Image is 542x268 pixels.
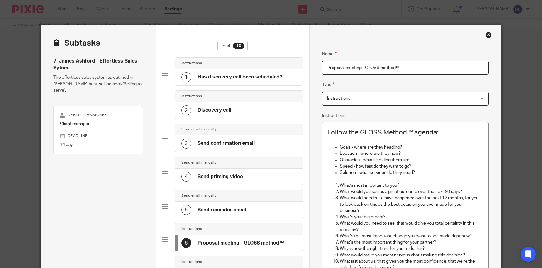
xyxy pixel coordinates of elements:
h4: Send priming video [198,174,243,180]
p: What’s most important to you? [340,182,483,189]
p: What’s your big dream? [340,214,483,220]
h4: Send email manually [181,127,216,132]
h4: Send email manually [181,160,216,165]
label: Name [322,50,337,58]
h4: Send confirmation email [198,140,255,147]
p: Why is now the right time for you to do this? [340,245,483,252]
p: The effortless sales system as outlined in [PERSON_NAME] best-selling book 'Selling to serve'. [53,74,143,94]
h4: Send reminder email [198,207,246,213]
div: 4 [181,172,191,182]
div: 10 [233,43,244,49]
h4: Discovery call [198,107,231,114]
span: Instructions [327,96,350,101]
div: 2 [181,105,191,115]
h4: Instructions [181,94,202,99]
div: 5 [181,205,191,215]
h4: Instructions [181,260,202,265]
p: 14 day [60,142,137,148]
p: What would make you most nervous about making this decision? [340,252,483,258]
h4: Instructions [181,226,202,231]
h4: 7_James Ashford - Effortless Sales Sytem [53,58,143,71]
p: Deadline [60,134,137,139]
div: 3 [181,139,191,149]
div: Total [217,41,248,51]
p: What’s the most important thing for your partner? [340,239,483,245]
h4: Proposal meeting - GLOSS method™ [198,240,284,246]
div: 6 [181,238,191,248]
h2: Subtasks [53,38,100,48]
p: What would you see as a great outcome over the next 90 days? [340,189,483,195]
h4: Has discovery call been scheduled? [198,74,282,80]
div: Close this dialog window [486,32,492,38]
p: Goals - where are they heading? [340,144,483,150]
h4: Send email manually [181,193,216,198]
h4: Instructions [181,61,202,66]
p: Solution - what services do they need? [340,169,483,176]
label: Instructions [322,113,345,119]
p: Client manager [60,121,137,127]
p: Speed - how fast do they want to go? [340,163,483,169]
p: Default assignee [60,113,137,118]
div: 1 [181,72,191,82]
p: What would you need to see, that would give you total certainty in this decision? [340,220,483,233]
h2: Follow the GLOSS Method™ agenda: [327,127,483,138]
p: What would needed to have happened over the next 12 months, for you to look back on this as the b... [340,195,483,214]
p: Location - where are they now? [340,150,483,157]
label: Type [322,81,334,88]
p: What’s the most important change you want to see made right now? [340,233,483,239]
p: Obstacles - what's holding them up? [340,157,483,163]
